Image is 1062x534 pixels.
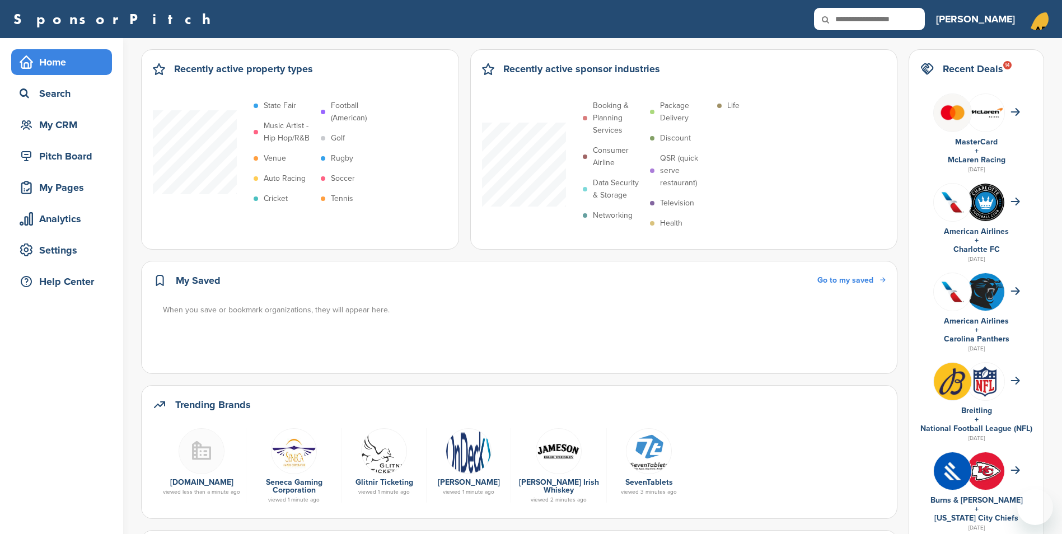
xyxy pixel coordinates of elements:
[948,155,1005,165] a: McLaren Racing
[519,477,599,495] a: [PERSON_NAME] Irish Whiskey
[432,489,505,495] div: viewed 1 minute ago
[967,94,1004,132] img: Mclaren racing logo
[660,132,691,144] p: Discount
[953,245,1000,254] a: Charlotte FC
[936,11,1015,27] h3: [PERSON_NAME]
[1017,489,1053,525] iframe: Button to launch messaging window
[11,81,112,106] a: Search
[955,137,998,147] a: MasterCard
[727,100,740,112] p: Life
[920,424,1032,433] a: National Football League (NFL)
[264,172,306,185] p: Auto Racing
[17,240,112,260] div: Settings
[975,146,979,156] a: +
[967,452,1004,490] img: Tbqh4hox 400x400
[17,83,112,104] div: Search
[252,497,336,503] div: viewed 1 minute ago
[934,363,971,400] img: Ib8otdir 400x400
[593,144,644,169] p: Consumer Airline
[11,143,112,169] a: Pitch Board
[975,504,979,514] a: +
[934,184,971,221] img: Q4ahkxz8 400x400
[264,193,288,205] p: Cricket
[593,100,644,137] p: Booking & Planning Services
[252,428,336,473] a: Open uri20141112 50798 azxfnt
[944,334,1009,344] a: Carolina Panthers
[17,146,112,166] div: Pitch Board
[17,52,112,72] div: Home
[920,344,1032,354] div: [DATE]
[930,495,1023,505] a: Burns & [PERSON_NAME]
[264,152,286,165] p: Venue
[920,254,1032,264] div: [DATE]
[943,61,1003,77] h2: Recent Deals
[517,497,601,503] div: viewed 2 minutes ago
[176,273,221,288] h2: My Saved
[331,152,353,165] p: Rugby
[920,523,1032,533] div: [DATE]
[331,132,345,144] p: Golf
[934,273,971,311] img: Q4ahkxz8 400x400
[446,428,492,474] img: Ond
[1003,61,1012,69] div: 14
[660,217,682,229] p: Health
[817,274,886,287] a: Go to my saved
[612,428,685,473] a: Gi 63051 seventabletslogo
[355,477,413,487] a: Glitnir Ticketing
[266,477,322,495] a: Seneca Gaming Corporation
[944,227,1009,236] a: American Airlines
[174,61,313,77] h2: Recently active property types
[361,428,407,474] img: w 87zh5 400x400
[660,197,694,209] p: Television
[11,206,112,232] a: Analytics
[975,325,979,335] a: +
[817,275,873,285] span: Go to my saved
[975,415,979,424] a: +
[625,477,673,487] a: SevenTablets
[934,513,1018,523] a: [US_STATE] City Chiefs
[163,304,887,316] div: When you save or bookmark organizations, they will appear here.
[975,236,979,245] a: +
[348,489,420,495] div: viewed 1 minute ago
[934,452,971,490] img: Mut8nrxk 400x400
[660,152,712,189] p: QSR (quick serve restaurant)
[593,209,633,222] p: Networking
[11,175,112,200] a: My Pages
[348,428,420,473] a: w 87zh5 400x400
[163,489,240,495] div: viewed less than a minute ago
[264,120,315,144] p: Music Artist - Hip Hop/R&B
[331,193,353,205] p: Tennis
[967,363,1004,400] img: Phks mjx 400x400
[11,269,112,294] a: Help Center
[432,428,505,473] a: Ond
[11,237,112,263] a: Settings
[503,61,660,77] h2: Recently active sponsor industries
[920,165,1032,175] div: [DATE]
[934,94,971,132] img: Mastercard logo
[331,172,355,185] p: Soccer
[660,100,712,124] p: Package Delivery
[264,100,296,112] p: State Fair
[17,209,112,229] div: Analytics
[438,477,500,487] a: [PERSON_NAME]
[612,489,685,495] div: viewed 3 minutes ago
[944,316,1009,326] a: American Airlines
[331,100,382,124] p: Football (American)
[626,428,672,474] img: Gi 63051 seventabletslogo
[593,177,644,202] p: Data Security & Storage
[961,406,992,415] a: Breitling
[517,428,601,473] a: Data
[13,12,218,26] a: SponsorPitch
[11,112,112,138] a: My CRM
[175,397,251,413] h2: Trending Brands
[920,433,1032,443] div: [DATE]
[967,273,1004,311] img: Fxfzactq 400x400
[936,7,1015,31] a: [PERSON_NAME]
[967,184,1004,221] img: 330px charlotte fc logo.svg
[17,271,112,292] div: Help Center
[17,115,112,135] div: My CRM
[536,428,582,474] img: Data
[11,49,112,75] a: Home
[179,428,224,474] img: Buildingmissing
[17,177,112,198] div: My Pages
